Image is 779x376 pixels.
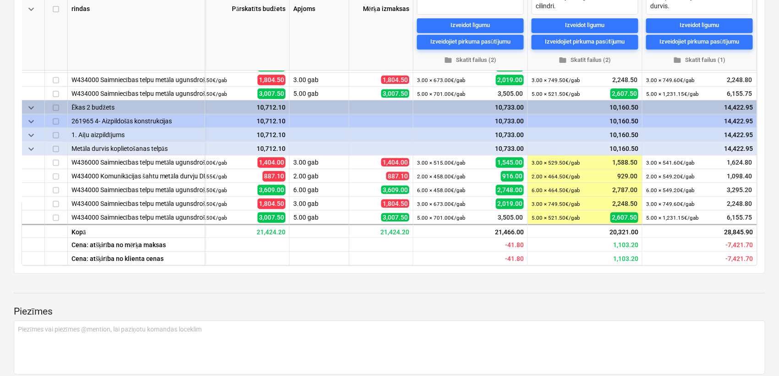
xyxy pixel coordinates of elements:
[646,173,695,180] small: 2.00 × 549.20€ / gab
[496,157,524,167] span: 1,545.00
[726,89,753,98] span: 6,155.75
[611,158,638,167] span: 1,588.50
[673,56,681,64] span: folder
[505,255,524,262] span: Paredzamā rentabilitāte - iesniegts piedāvājums salīdzinājumā ar klienta cenu
[680,20,719,31] div: Izveidot līgumu
[611,75,638,84] span: 2,248.50
[726,158,753,167] span: 1,624.80
[68,252,205,265] div: Cena: atšķirība no klienta cenas
[496,61,524,71] span: 2,748.00
[646,128,753,142] div: 14,422.95
[528,224,642,238] div: 20,321.00
[381,89,409,98] span: 3,007.50
[532,18,638,33] button: Izveidot līgumu
[496,185,524,195] span: 2,748.00
[496,75,524,85] span: 2,019.00
[290,210,349,224] div: 5.00 gab
[71,197,201,210] div: W434000 Saimniecības telpu metāla ugunsdrošu EI30 durvju DP-15* ar izmēriem 1060*2100mm izgatavoš...
[421,55,520,65] span: Skatīt failus (2)
[290,87,349,100] div: 5.00 gab
[71,142,201,155] div: Metāla durvis koplietošanas telpās
[417,160,466,166] small: 3.00 × 515.00€ / gab
[290,169,349,183] div: 2.00 gab
[532,215,580,221] small: 5.00 × 521.50€ / gab
[450,20,490,31] div: Izveidot līgumu
[381,213,409,221] span: 3,007.50
[559,56,567,64] span: folder
[71,73,201,86] div: W434000 Saimniecības telpu metāla ugunsdrošu EI30 durvju DP-15* ar izmēriem 1060*2100mm izgatavoš...
[611,185,638,194] span: 2,787.00
[417,114,524,128] div: 10,733.00
[71,183,201,196] div: W434000 Saimniecības telpu metāla ugunsdrošu EI30 durvju DP-12 ar izmēriem 960*2100mm izgatavošan...
[646,34,753,49] button: Izveidojiet pirkuma pasūtījumu
[532,34,638,49] button: Izveidojiet pirkuma pasūtījumu
[417,201,466,207] small: 3.00 × 673.00€ / gab
[417,173,466,180] small: 2.00 × 458.00€ / gab
[26,144,37,155] span: keyboard_arrow_down
[726,75,753,84] span: 2,248.80
[646,77,695,83] small: 3.00 × 749.60€ / gab
[430,37,510,47] div: Izveidojiet pirkuma pasūtījumu
[26,102,37,113] span: keyboard_arrow_down
[290,155,349,169] div: 3.00 gab
[646,160,695,166] small: 3.00 × 541.60€ / gab
[258,199,285,209] span: 1,804.50
[646,91,699,97] small: 5.00 × 1,231.15€ / gab
[646,114,753,128] div: 14,422.95
[497,213,524,222] span: 3,505.00
[381,76,409,84] span: 1,804.50
[725,241,753,249] span: Paredzamā rentabilitāte - iesniegts piedāvājums salīdzinājumā ar mērķa cenu
[14,305,765,318] p: Piezīmes
[290,73,349,87] div: 3.00 gab
[71,169,201,182] div: W434000 Komunikācijas šahtu metāla durvju DP-10 ar izmēriem 620*2100mm izgatavošana un montāža at...
[417,142,524,155] div: 10,733.00
[71,210,201,224] div: W434000 Saimniecības telpu metāla ugunsdrošu EI30 durvju DP-17* ar izmēriem 990*2100mm izgatavoša...
[71,128,201,141] div: 1. Aiļu aizpildījums
[659,37,740,47] div: Izveidojiet pirkuma pasūtījumu
[381,186,409,194] span: 3,609.00
[290,197,349,210] div: 3.00 gab
[386,172,409,180] span: 887.10
[497,89,524,98] span: 3,505.00
[610,212,638,222] span: 2,607.50
[646,18,753,33] button: Izveidot līgumu
[179,142,285,155] div: 10,712.10
[532,201,580,207] small: 3.00 × 749.50€ / gab
[258,88,285,99] span: 3,007.50
[417,187,466,194] small: 6.00 × 458.00€ / gab
[71,114,201,127] div: 261965 4- Aizpildošās konstrukcijas
[417,100,524,114] div: 10,733.00
[68,238,205,252] div: Cena: atšķirība no mērķa maksas
[646,142,753,155] div: 14,422.95
[258,61,285,71] span: 3,609.00
[532,100,638,114] div: 10,160.50
[179,128,285,142] div: 10,712.10
[725,255,753,262] span: Paredzamā rentabilitāte - iesniegts piedāvājums salīdzinājumā ar klienta cenu
[733,332,779,376] iframe: Chat Widget
[258,75,285,85] span: 1,804.50
[532,160,580,166] small: 3.00 × 529.50€ / gab
[613,255,638,262] span: Paredzamā rentabilitāte - iesniegts piedāvājums salīdzinājumā ar klienta cenu
[71,155,201,169] div: W436000 Saimniecības telpu metāla ugunsdrošu EI30 durvju DP-2 ar izmēriem 860*2100mm izgatavošana...
[532,173,580,180] small: 2.00 × 464.50€ / gab
[532,128,638,142] div: 10,160.50
[417,77,466,83] small: 3.00 × 673.00€ / gab
[68,224,205,238] div: Kopā
[545,37,625,47] div: Izveidojiet pirkuma pasūtījumu
[381,158,409,166] span: 1,404.00
[413,224,528,238] div: 21,466.00
[26,4,37,15] span: keyboard_arrow_down
[417,91,466,97] small: 5.00 × 701.00€ / gab
[417,34,524,49] button: Izveidojiet pirkuma pasūtījumu
[610,88,638,99] span: 2,607.50
[646,53,753,67] button: Skatīt failus (1)
[611,199,638,208] span: 2,248.50
[290,183,349,197] div: 6.00 gab
[532,53,638,67] button: Skatīt failus (2)
[26,130,37,141] span: keyboard_arrow_down
[381,199,409,208] span: 1,804.50
[71,59,201,72] div: W434000 Saimniecības telpu metāla ugunsdrošu EI30 durvju DP-12 ar izmēriem 960*2100mm izgatavošan...
[611,61,638,71] span: 2,787.00
[505,241,524,249] span: Paredzamā rentabilitāte - iesniegts piedāvājums salīdzinājumā ar mērķa cenu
